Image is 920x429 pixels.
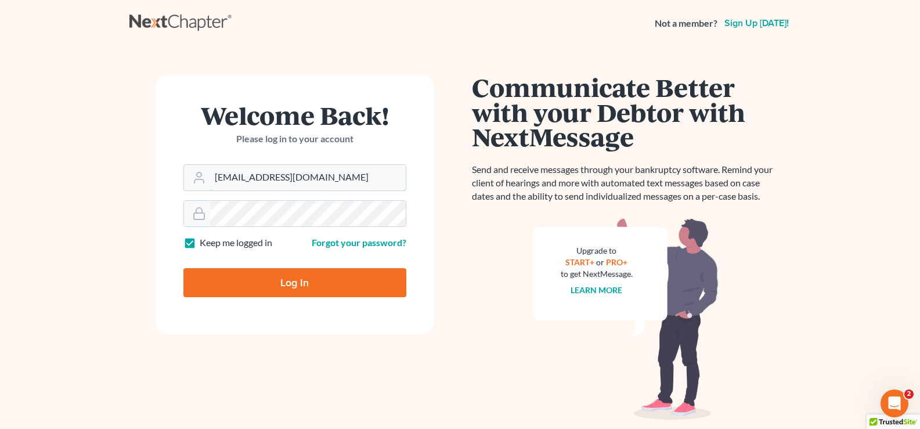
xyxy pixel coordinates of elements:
[561,245,633,257] div: Upgrade to
[183,132,406,146] p: Please log in to your account
[183,268,406,297] input: Log In
[561,268,633,280] div: to get NextMessage.
[606,257,627,267] a: PRO+
[183,103,406,128] h1: Welcome Back!
[881,390,908,417] iframe: Intercom live chat
[472,163,780,203] p: Send and receive messages through your bankruptcy software. Remind your client of hearings and mo...
[200,236,272,250] label: Keep me logged in
[904,390,914,399] span: 2
[571,285,622,295] a: Learn more
[472,75,780,149] h1: Communicate Better with your Debtor with NextMessage
[655,17,717,30] strong: Not a member?
[722,19,791,28] a: Sign up [DATE]!
[210,165,406,190] input: Email Address
[596,257,604,267] span: or
[533,217,719,420] img: nextmessage_bg-59042aed3d76b12b5cd301f8e5b87938c9018125f34e5fa2b7a6b67550977c72.svg
[565,257,594,267] a: START+
[312,237,406,248] a: Forgot your password?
